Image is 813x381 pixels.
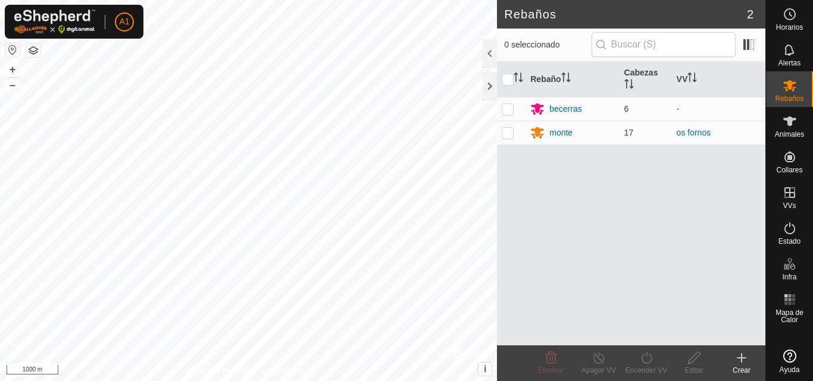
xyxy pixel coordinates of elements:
td: - [672,97,765,121]
th: Rebaño [526,62,619,97]
span: 0 seleccionado [504,39,591,51]
span: A1 [119,15,129,28]
span: Animales [775,131,804,138]
button: – [5,78,20,92]
a: Contáctenos [270,366,310,376]
a: os fornos [677,128,711,137]
div: becerras [549,103,581,115]
button: Restablecer Mapa [5,43,20,57]
span: Collares [776,166,802,174]
button: Capas del Mapa [26,43,40,58]
span: i [484,364,486,374]
a: Política de Privacidad [187,366,255,376]
button: i [479,363,492,376]
div: Editar [670,365,718,376]
img: Logo Gallagher [14,10,95,34]
th: Cabezas [620,62,672,97]
button: + [5,62,20,77]
a: Ayuda [766,345,813,378]
span: Estado [778,238,801,245]
h2: Rebaños [504,7,747,21]
div: Encender VV [623,365,670,376]
span: VVs [783,202,796,209]
span: 2 [747,5,753,23]
span: Rebaños [775,95,803,102]
input: Buscar (S) [592,32,736,57]
div: Crear [718,365,765,376]
span: Eliminar [538,366,564,374]
span: Ayuda [780,366,800,373]
span: 17 [624,128,634,137]
div: Apagar VV [575,365,623,376]
th: VV [672,62,765,97]
p-sorticon: Activar para ordenar [687,74,697,84]
span: Infra [782,273,796,281]
span: Mapa de Calor [769,309,810,323]
p-sorticon: Activar para ordenar [514,74,523,84]
span: Horarios [776,24,803,31]
p-sorticon: Activar para ordenar [624,81,634,90]
span: Alertas [778,59,801,67]
p-sorticon: Activar para ordenar [561,74,571,84]
div: monte [549,127,573,139]
span: 6 [624,104,629,114]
